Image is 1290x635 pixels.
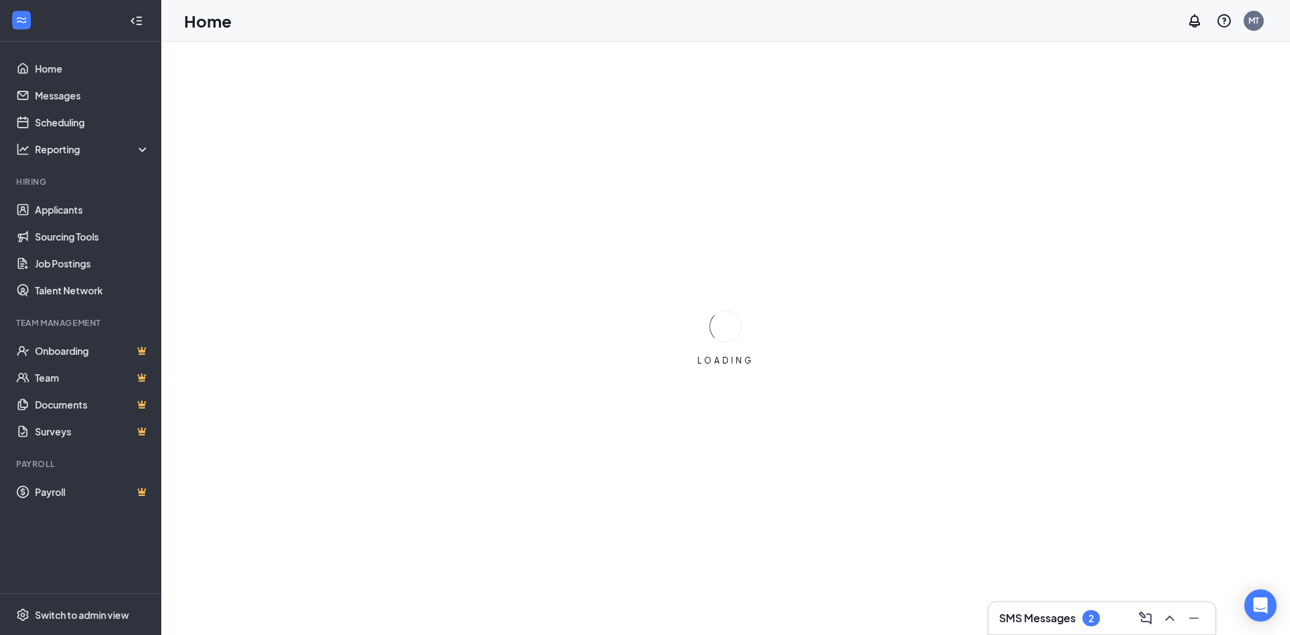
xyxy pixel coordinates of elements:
div: Reporting [35,142,150,156]
svg: Settings [16,608,30,622]
a: TeamCrown [35,364,150,391]
svg: Notifications [1187,13,1203,29]
a: Sourcing Tools [35,223,150,250]
button: Minimize [1183,607,1205,629]
div: MT [1248,15,1259,26]
a: Talent Network [35,277,150,304]
div: Switch to admin view [35,608,129,622]
button: ComposeMessage [1135,607,1156,629]
button: ChevronUp [1159,607,1180,629]
div: LOADING [692,355,759,366]
div: 2 [1088,613,1094,624]
h3: SMS Messages [999,611,1076,626]
a: DocumentsCrown [35,391,150,418]
div: Open Intercom Messenger [1244,589,1277,622]
a: Applicants [35,196,150,223]
a: Home [35,55,150,82]
a: OnboardingCrown [35,337,150,364]
svg: ComposeMessage [1137,610,1154,626]
a: Job Postings [35,250,150,277]
div: Team Management [16,317,147,329]
svg: Collapse [130,14,143,28]
svg: WorkstreamLogo [15,13,28,27]
svg: Analysis [16,142,30,156]
svg: QuestionInfo [1216,13,1232,29]
a: SurveysCrown [35,418,150,445]
svg: Minimize [1186,610,1202,626]
div: Payroll [16,458,147,470]
a: Scheduling [35,109,150,136]
h1: Home [184,9,232,32]
a: Messages [35,82,150,109]
div: Hiring [16,176,147,187]
a: PayrollCrown [35,478,150,505]
svg: ChevronUp [1162,610,1178,626]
